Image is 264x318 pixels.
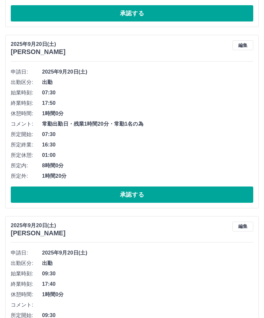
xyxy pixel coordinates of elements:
p: 2025年9月20日(土) [11,40,66,48]
span: 出勤区分: [11,259,42,267]
button: 承認する [11,5,253,21]
span: 07:30 [42,89,253,97]
span: 所定開始: [11,131,42,138]
span: 1時間0分 [42,291,253,298]
span: 終業時刻: [11,280,42,288]
span: 始業時刻: [11,89,42,97]
span: 申請日: [11,68,42,76]
span: 01:00 [42,151,253,159]
span: 1時間0分 [42,110,253,118]
span: 出勤区分: [11,78,42,86]
span: 2025年9月20日(土) [42,68,253,76]
span: 所定外: [11,172,42,180]
p: 2025年9月20日(土) [11,222,66,229]
span: 始業時刻: [11,270,42,278]
span: 出勤 [42,259,253,267]
span: 申請日: [11,249,42,257]
button: 承認する [11,187,253,203]
button: 編集 [232,40,253,50]
button: 編集 [232,222,253,231]
span: 17:50 [42,99,253,107]
span: 17:40 [42,280,253,288]
span: 09:30 [42,270,253,278]
span: 所定終業: [11,141,42,149]
span: 所定休憩: [11,151,42,159]
span: 07:30 [42,131,253,138]
span: 所定内: [11,162,42,170]
h3: [PERSON_NAME] [11,48,66,56]
span: コメント: [11,120,42,128]
span: 終業時刻: [11,99,42,107]
span: 8時間0分 [42,162,253,170]
span: 休憩時間: [11,110,42,118]
span: 常勤出勤日・残業1時間20分・常勤1名の為 [42,120,253,128]
span: 出勤 [42,78,253,86]
span: 16:30 [42,141,253,149]
span: 休憩時間: [11,291,42,298]
h3: [PERSON_NAME] [11,229,66,237]
span: 1時間20分 [42,172,253,180]
span: 2025年9月20日(土) [42,249,253,257]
